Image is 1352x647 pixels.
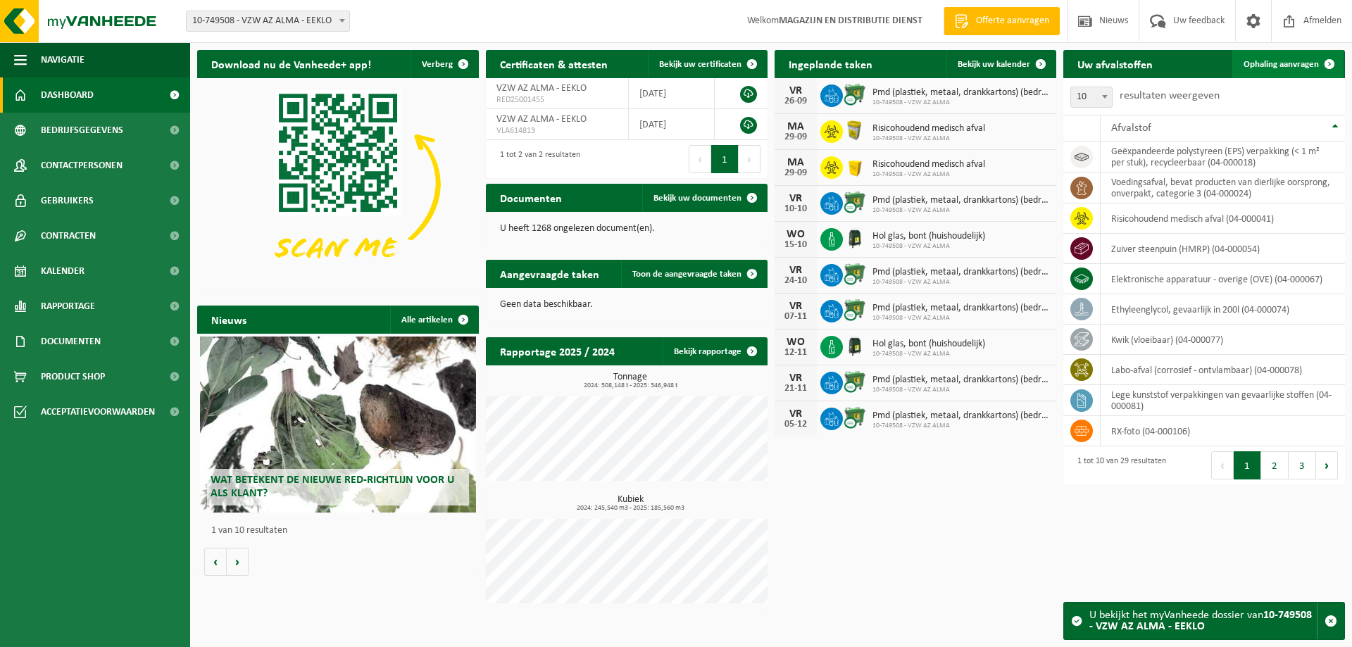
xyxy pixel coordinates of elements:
[204,548,227,576] button: Vorige
[872,422,1049,430] span: 10-749508 - VZW AZ ALMA
[872,170,985,179] span: 10-749508 - VZW AZ ALMA
[872,350,985,358] span: 10-749508 - VZW AZ ALMA
[782,204,810,214] div: 10-10
[653,194,741,203] span: Bekijk uw documenten
[496,94,618,106] span: RED25001455
[872,159,985,170] span: Risicohoudend medisch afval
[422,60,453,69] span: Verberg
[659,60,741,69] span: Bekijk uw certificaten
[197,306,261,333] h2: Nieuws
[493,372,768,389] h3: Tonnage
[872,206,1049,215] span: 10-749508 - VZW AZ ALMA
[1070,87,1113,108] span: 10
[782,420,810,429] div: 05-12
[41,324,101,359] span: Documenten
[1244,60,1319,69] span: Ophaling aanvragen
[782,384,810,394] div: 21-11
[41,359,105,394] span: Product Shop
[486,260,613,287] h2: Aangevraagde taken
[41,183,94,218] span: Gebruikers
[739,145,760,173] button: Next
[1101,234,1345,264] td: zuiver steenpuin (HMRP) (04-000054)
[782,276,810,286] div: 24-10
[41,42,84,77] span: Navigatie
[41,289,95,324] span: Rapportage
[1111,123,1151,134] span: Afvalstof
[1232,50,1344,78] a: Ophaling aanvragen
[782,408,810,420] div: VR
[872,99,1049,107] span: 10-749508 - VZW AZ ALMA
[486,184,576,211] h2: Documenten
[1101,385,1345,416] td: lege kunststof verpakkingen van gevaarlijke stoffen (04-000081)
[496,114,587,125] span: VZW AZ ALMA - EEKLO
[486,337,629,365] h2: Rapportage 2025 / 2024
[872,278,1049,287] span: 10-749508 - VZW AZ ALMA
[958,60,1030,69] span: Bekijk uw kalender
[227,548,249,576] button: Volgende
[1101,142,1345,172] td: geëxpandeerde polystyreen (EPS) verpakking (< 1 m² per stuk), recycleerbaar (04-000018)
[500,300,753,310] p: Geen data beschikbaar.
[872,242,985,251] span: 10-749508 - VZW AZ ALMA
[782,229,810,240] div: WO
[872,87,1049,99] span: Pmd (plastiek, metaal, drankkartons) (bedrijven)
[782,193,810,204] div: VR
[1089,610,1312,632] strong: 10-749508 - VZW AZ ALMA - EEKLO
[872,314,1049,322] span: 10-749508 - VZW AZ ALMA
[1089,603,1317,639] div: U bekijkt het myVanheede dossier van
[197,50,385,77] h2: Download nu de Vanheede+ app!
[41,394,155,429] span: Acceptatievoorwaarden
[629,109,715,140] td: [DATE]
[872,267,1049,278] span: Pmd (plastiek, metaal, drankkartons) (bedrijven)
[621,260,766,288] a: Toon de aangevraagde taken
[782,85,810,96] div: VR
[1101,325,1345,355] td: kwik (vloeibaar) (04-000077)
[843,190,867,214] img: WB-0770-CU
[1316,451,1338,479] button: Next
[872,231,985,242] span: Hol glas, bont (huishoudelijk)
[211,475,454,499] span: Wat betekent de nieuwe RED-richtlijn voor u als klant?
[843,154,867,178] img: LP-SB-00050-HPE-22
[632,270,741,279] span: Toon de aangevraagde taken
[843,118,867,142] img: LP-SB-00045-CRB-21
[486,50,622,77] h2: Certificaten & attesten
[782,168,810,178] div: 29-09
[493,382,768,389] span: 2024: 508,148 t - 2025: 346,948 t
[872,339,985,350] span: Hol glas, bont (huishoudelijk)
[1063,50,1167,77] h2: Uw afvalstoffen
[493,144,580,175] div: 1 tot 2 van 2 resultaten
[496,83,587,94] span: VZW AZ ALMA - EEKLO
[41,148,123,183] span: Contactpersonen
[197,78,479,289] img: Download de VHEPlus App
[872,410,1049,422] span: Pmd (plastiek, metaal, drankkartons) (bedrijven)
[663,337,766,365] a: Bekijk rapportage
[782,265,810,276] div: VR
[187,11,349,31] span: 10-749508 - VZW AZ ALMA - EEKLO
[872,134,985,143] span: 10-749508 - VZW AZ ALMA
[186,11,350,32] span: 10-749508 - VZW AZ ALMA - EEKLO
[872,386,1049,394] span: 10-749508 - VZW AZ ALMA
[41,218,96,253] span: Contracten
[41,253,84,289] span: Kalender
[1070,450,1166,481] div: 1 tot 10 van 29 resultaten
[211,526,472,536] p: 1 van 10 resultaten
[872,123,985,134] span: Risicohoudend medisch afval
[1289,451,1316,479] button: 3
[782,301,810,312] div: VR
[782,312,810,322] div: 07-11
[782,337,810,348] div: WO
[782,96,810,106] div: 26-09
[1261,451,1289,479] button: 2
[629,78,715,109] td: [DATE]
[782,348,810,358] div: 12-11
[1101,416,1345,446] td: RX-foto (04-000106)
[493,505,768,512] span: 2024: 245,540 m3 - 2025: 185,560 m3
[1234,451,1261,479] button: 1
[872,375,1049,386] span: Pmd (plastiek, metaal, drankkartons) (bedrijven)
[843,406,867,429] img: WB-0770-CU
[843,298,867,322] img: WB-0770-CU
[648,50,766,78] a: Bekijk uw certificaten
[1211,451,1234,479] button: Previous
[496,125,618,137] span: VLA614813
[41,113,123,148] span: Bedrijfsgegevens
[41,77,94,113] span: Dashboard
